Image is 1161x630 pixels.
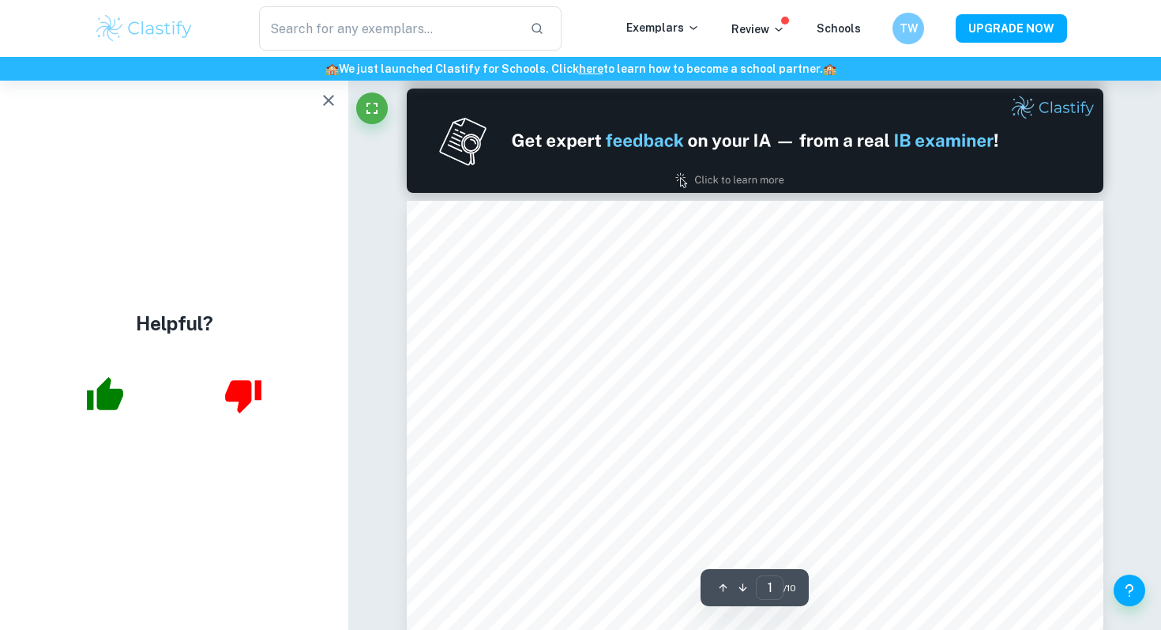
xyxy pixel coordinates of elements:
img: Clastify logo [94,13,194,44]
input: Search for any exemplars... [259,6,517,51]
h6: We just launched Clastify for Schools. Click to learn how to become a school partner. [3,60,1158,77]
p: Review [731,21,785,38]
a: Schools [817,22,861,35]
span: 🏫 [823,62,836,75]
span: 🏫 [325,62,339,75]
h6: TW [900,20,918,37]
button: Help and Feedback [1114,575,1145,606]
button: Fullscreen [356,92,388,124]
button: TW [892,13,924,44]
h4: Helpful? [136,309,213,338]
img: Ad [407,89,1103,193]
p: Exemplars [626,19,700,36]
a: here [579,62,603,75]
span: / 10 [783,581,796,595]
button: UPGRADE NOW [956,14,1067,43]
